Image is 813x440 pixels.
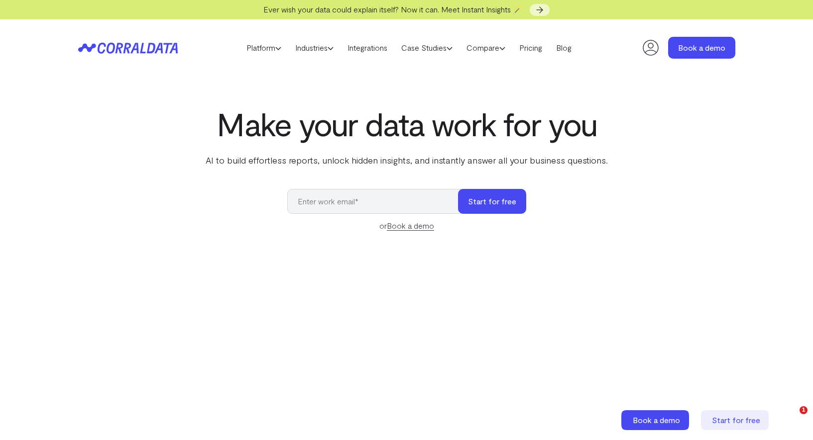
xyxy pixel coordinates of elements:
[204,154,610,167] p: AI to build effortless reports, unlock hidden insights, and instantly answer all your business qu...
[779,406,803,430] iframe: Intercom live chat
[549,40,579,55] a: Blog
[800,406,808,414] span: 1
[341,40,394,55] a: Integrations
[204,106,610,142] h1: Make your data work for you
[633,415,680,425] span: Book a demo
[288,40,341,55] a: Industries
[394,40,460,55] a: Case Studies
[458,189,526,214] button: Start for free
[387,221,434,231] a: Book a demo
[239,40,288,55] a: Platform
[512,40,549,55] a: Pricing
[712,415,760,425] span: Start for free
[701,410,771,430] a: Start for free
[263,4,523,14] span: Ever wish your data could explain itself? Now it can. Meet Instant Insights 🪄
[287,220,526,232] div: or
[460,40,512,55] a: Compare
[668,37,735,59] a: Book a demo
[621,410,691,430] a: Book a demo
[287,189,468,214] input: Enter work email*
